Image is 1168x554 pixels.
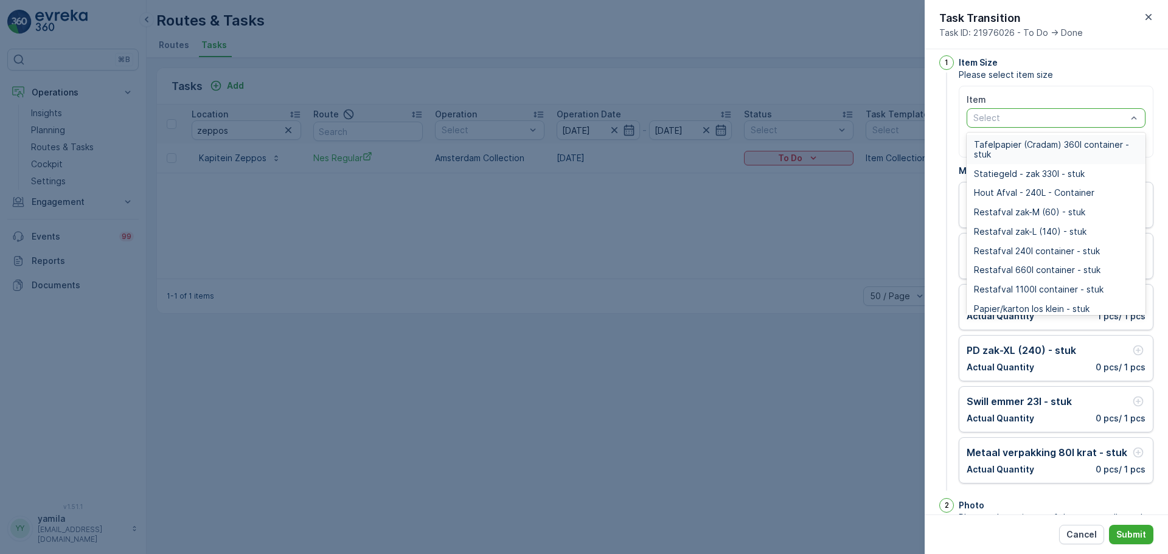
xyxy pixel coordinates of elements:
p: Item Size [959,57,998,69]
p: PD zak-XL (240) - stuk [967,343,1076,358]
p: Metaal verpakking 80l krat - stuk [967,445,1127,460]
p: Photo [959,499,984,511]
span: Please select item size [959,69,1153,81]
p: Submit [1116,528,1146,541]
span: Restafval 1100l container - stuk [974,285,1104,294]
p: Cancel [1066,528,1097,541]
span: Restafval zak-M (60) - stuk [974,207,1085,217]
span: Restafval zak-L (140) - stuk [974,227,1086,237]
div: 1 [939,55,954,70]
p: 0 pcs / 1 pcs [1096,463,1145,476]
p: Task Transition [939,10,1083,27]
p: Actual Quantity [967,412,1034,424]
span: Task ID: 21976026 - To Do -> Done [939,27,1083,39]
span: Statiegeld - zak 330l - stuk [974,169,1085,179]
p: 0 pcs / 1 pcs [1096,361,1145,373]
span: Hout Afval - 240L - Container [974,188,1094,198]
button: Cancel [1059,525,1104,544]
div: 2 [939,498,954,513]
span: Papier/karton los klein - stuk [974,304,1090,314]
span: Please take a picture of the waste collected [959,511,1153,524]
p: 0 pcs / 1 pcs [1096,412,1145,424]
span: Restafval 660l container - stuk [974,265,1100,275]
p: Actual Quantity [967,310,1034,322]
p: Mandatory Items ( 1 / 6 ) [959,165,1153,177]
p: Swill emmer 23l - stuk [967,394,1072,409]
button: Submit [1109,525,1153,544]
p: 1 pcs / 1 pcs [1097,310,1145,322]
span: Restafval 240l container - stuk [974,246,1100,256]
span: Tafelpapier (Cradam) 360l container - stuk [974,140,1138,159]
p: Actual Quantity [967,361,1034,373]
p: Select [973,112,1127,124]
label: Item [967,94,986,105]
p: Actual Quantity [967,463,1034,476]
